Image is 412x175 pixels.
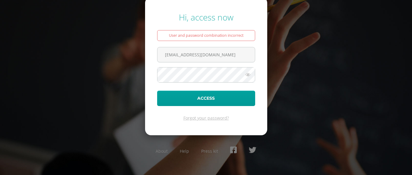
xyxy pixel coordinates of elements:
a: Forgot your password? [183,115,229,121]
div: Hi, access now [157,11,255,23]
button: Access [157,91,255,106]
a: Press kit [201,148,218,154]
a: About [156,148,168,154]
a: Help [180,148,189,154]
div: User and password combination incorrect [157,30,255,41]
input: Correo electrónico o usuario [157,47,255,62]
